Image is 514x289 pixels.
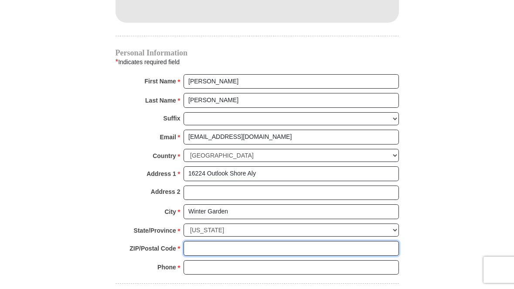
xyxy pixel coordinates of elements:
div: Indicates required field [116,56,399,68]
strong: Last Name [145,94,176,107]
strong: Phone [157,261,176,273]
strong: Address 1 [146,168,176,180]
strong: Suffix [163,112,180,124]
strong: First Name [145,75,176,87]
h4: Personal Information [116,49,399,56]
strong: City [164,206,176,218]
strong: Country [153,150,176,162]
strong: Address 2 [151,186,180,198]
strong: Email [160,131,176,143]
strong: ZIP/Postal Code [129,242,176,255]
strong: State/Province [134,224,176,237]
